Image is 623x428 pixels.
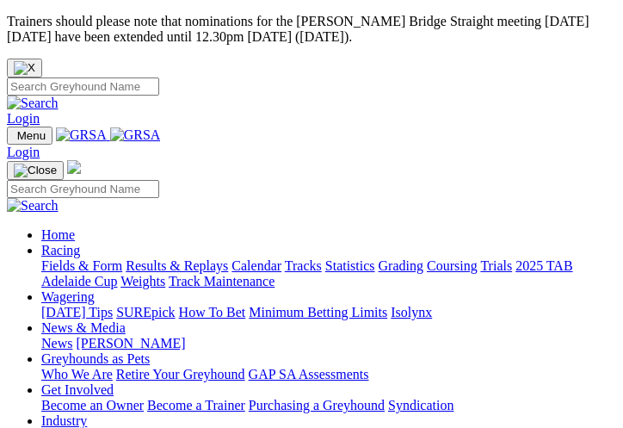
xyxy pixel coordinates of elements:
a: Tracks [285,258,322,273]
a: Minimum Betting Limits [249,305,387,319]
a: News & Media [41,320,126,335]
a: Get Involved [41,382,114,397]
a: News [41,336,72,350]
a: Calendar [231,258,281,273]
a: Isolynx [391,305,432,319]
a: Racing [41,243,80,257]
img: GRSA [110,127,161,143]
a: Who We Are [41,367,113,381]
button: Toggle navigation [7,127,52,145]
a: SUREpick [116,305,175,319]
a: 2025 TAB Adelaide Cup [41,258,573,288]
a: Industry [41,413,87,428]
input: Search [7,180,159,198]
a: Login [7,145,40,159]
a: GAP SA Assessments [249,367,369,381]
a: Wagering [41,289,95,304]
div: Greyhounds as Pets [41,367,616,382]
a: Weights [120,274,165,288]
button: Close [7,59,42,78]
a: Results & Replays [126,258,228,273]
a: Statistics [325,258,375,273]
div: Racing [41,258,616,289]
img: Search [7,96,59,111]
img: logo-grsa-white.png [67,160,81,174]
button: Toggle navigation [7,161,64,180]
p: Trainers should please note that nominations for the [PERSON_NAME] Bridge Straight meeting [DATE]... [7,14,616,45]
div: Get Involved [41,398,616,413]
a: Fields & Form [41,258,122,273]
img: X [14,61,35,75]
img: GRSA [56,127,107,143]
a: Become a Trainer [147,398,245,412]
img: Search [7,198,59,214]
a: Trials [480,258,512,273]
a: How To Bet [179,305,246,319]
a: Login [7,111,40,126]
img: Close [14,164,57,177]
a: [DATE] Tips [41,305,113,319]
a: Purchasing a Greyhound [249,398,385,412]
div: Wagering [41,305,616,320]
a: Coursing [427,258,478,273]
a: Retire Your Greyhound [116,367,245,381]
a: Grading [379,258,423,273]
a: Syndication [388,398,453,412]
span: Menu [17,129,46,142]
a: [PERSON_NAME] [76,336,185,350]
div: News & Media [41,336,616,351]
a: Greyhounds as Pets [41,351,150,366]
a: Become an Owner [41,398,144,412]
a: Track Maintenance [169,274,274,288]
input: Search [7,78,159,96]
a: Home [41,227,75,242]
